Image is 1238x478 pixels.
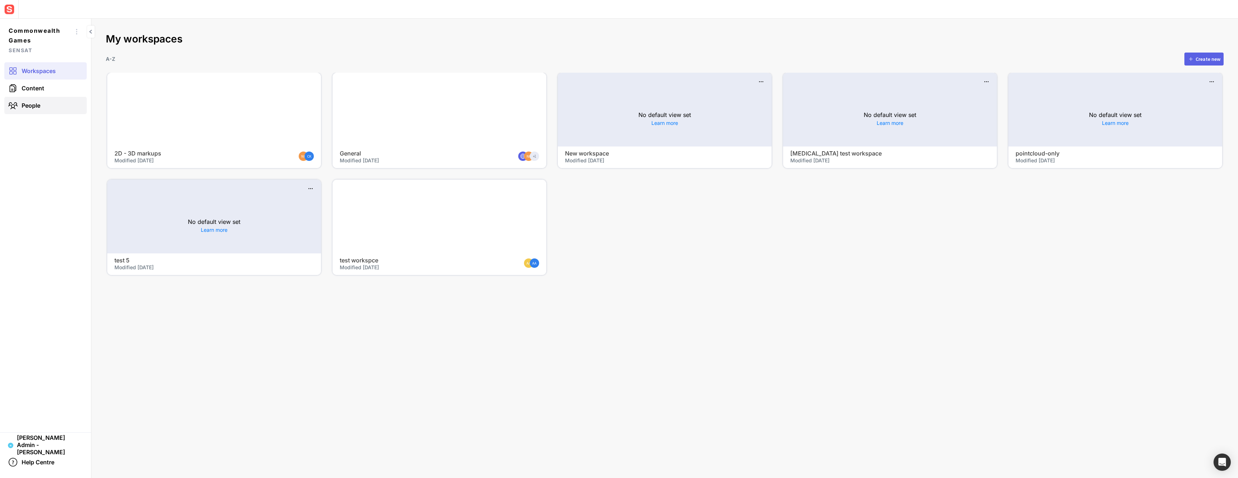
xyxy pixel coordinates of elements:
[1102,119,1129,127] a: Learn more
[9,26,71,45] span: Commonwealth Games
[188,217,240,226] p: No default view set
[864,111,916,119] p: No default view set
[340,264,379,270] span: Modified [DATE]
[4,97,87,114] a: People
[651,119,678,127] a: Learn more
[4,454,87,471] a: Help Centre
[565,150,737,157] h4: New workspace
[9,45,71,55] span: Sensat
[527,261,531,265] text: AA
[4,80,87,97] a: Content
[10,444,12,447] text: CK
[22,102,40,109] span: People
[1016,150,1188,157] h4: pointcloud-only
[114,257,286,264] h4: test 5
[3,3,16,16] img: sensat
[638,111,691,119] p: No default view set
[532,261,537,265] text: AA
[22,85,44,92] span: Content
[17,434,83,456] span: [PERSON_NAME] Admin - [PERSON_NAME]
[114,264,154,270] span: Modified [DATE]
[114,157,154,163] span: Modified [DATE]
[530,152,539,161] div: +1
[565,157,604,163] span: Modified [DATE]
[1214,454,1231,471] div: Open Intercom Messenger
[1089,111,1142,119] p: No default view set
[340,157,379,163] span: Modified [DATE]
[4,62,87,80] a: Workspaces
[877,119,903,127] a: Learn more
[301,154,306,158] text: NK
[520,153,526,159] img: globe.svg
[1196,57,1220,62] div: Create new
[340,257,512,264] h4: test workspce
[790,157,830,163] span: Modified [DATE]
[340,150,512,157] h4: General
[22,459,54,466] span: Help Centre
[114,150,286,157] h4: 2D - 3D markups
[106,33,1224,45] h2: My workspaces
[106,55,115,63] p: A-Z
[201,226,227,234] a: Learn more
[527,154,532,158] text: NK
[307,154,312,158] text: CK
[790,150,962,157] h4: [MEDICAL_DATA] test workspace
[1184,53,1224,66] button: Create new
[22,67,56,75] span: Workspaces
[1016,157,1055,163] span: Modified [DATE]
